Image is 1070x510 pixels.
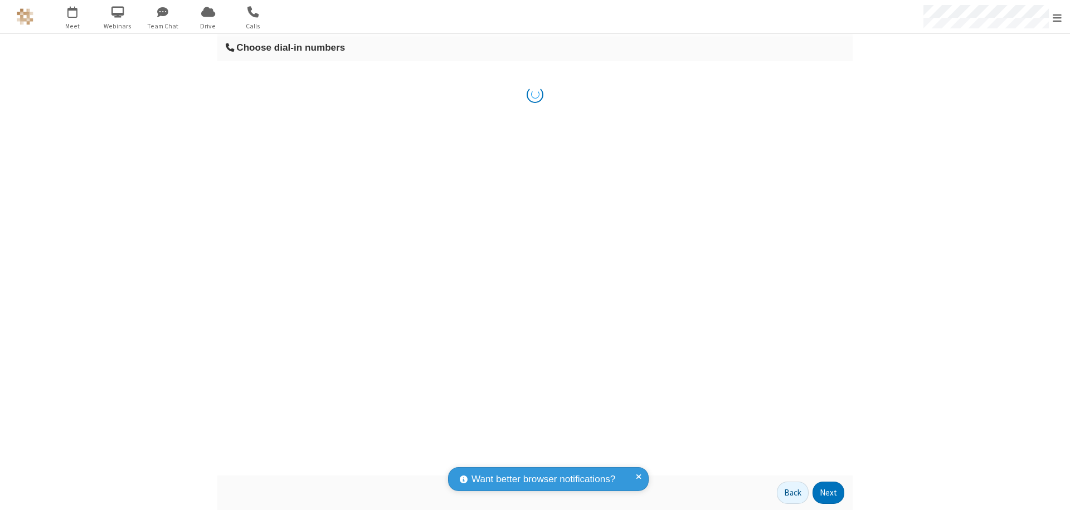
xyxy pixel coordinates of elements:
[187,21,229,31] span: Drive
[236,42,345,53] span: Choose dial-in numbers
[17,8,33,25] img: QA Selenium DO NOT DELETE OR CHANGE
[471,472,615,487] span: Want better browser notifications?
[232,21,274,31] span: Calls
[52,21,94,31] span: Meet
[97,21,139,31] span: Webinars
[813,482,844,504] button: Next
[142,21,184,31] span: Team Chat
[777,482,809,504] button: Back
